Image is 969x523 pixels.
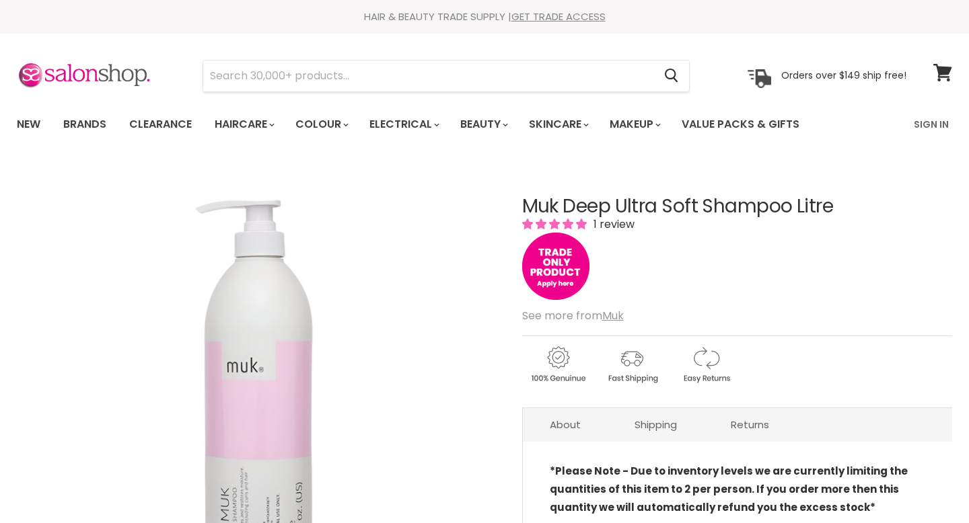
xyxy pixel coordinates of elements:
a: Muk [602,308,624,323]
span: See more from [522,308,624,323]
a: Sign In [906,110,957,138]
a: New [7,110,50,138]
p: Orders over $149 ship free! [781,69,906,81]
h1: Muk Deep Ultra Soft Shampoo Litre [522,196,952,217]
img: genuine.gif [522,344,594,385]
a: Brands [53,110,116,138]
span: 1 review [589,216,635,232]
a: Colour [285,110,357,138]
strong: *Please Note - Due to inventory levels we are currently limiting the quantities of this item to 2... [550,464,908,514]
button: Search [653,61,689,91]
input: Search [203,61,653,91]
img: shipping.gif [596,344,668,385]
a: Electrical [359,110,447,138]
a: Haircare [205,110,283,138]
ul: Main menu [7,105,858,144]
a: Makeup [600,110,669,138]
a: Returns [704,408,796,441]
form: Product [203,60,690,92]
a: About [523,408,608,441]
a: Clearance [119,110,202,138]
a: Value Packs & Gifts [672,110,810,138]
img: returns.gif [670,344,742,385]
a: Beauty [450,110,516,138]
a: Skincare [519,110,597,138]
a: GET TRADE ACCESS [511,9,606,24]
span: 5.00 stars [522,216,589,232]
img: tradeonly_small.jpg [522,233,589,300]
a: Shipping [608,408,704,441]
